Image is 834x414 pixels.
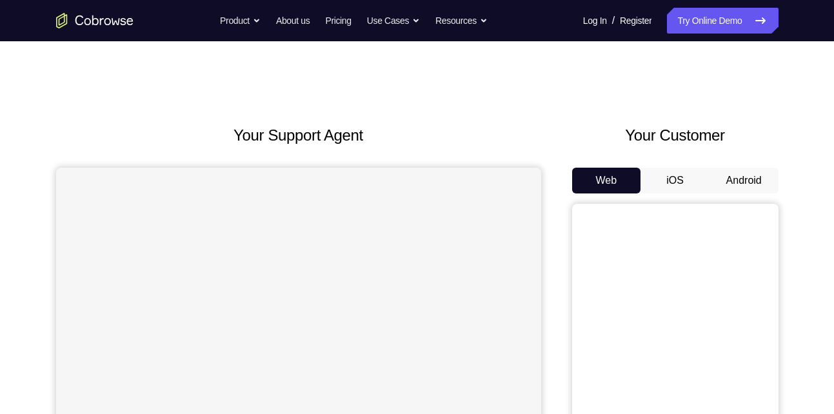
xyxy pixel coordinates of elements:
[220,8,261,34] button: Product
[620,8,651,34] a: Register
[56,13,134,28] a: Go to the home page
[572,168,641,193] button: Web
[325,8,351,34] a: Pricing
[640,168,710,193] button: iOS
[56,124,541,147] h2: Your Support Agent
[612,13,615,28] span: /
[572,124,779,147] h2: Your Customer
[435,8,488,34] button: Resources
[276,8,310,34] a: About us
[667,8,778,34] a: Try Online Demo
[710,168,779,193] button: Android
[367,8,420,34] button: Use Cases
[583,8,607,34] a: Log In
